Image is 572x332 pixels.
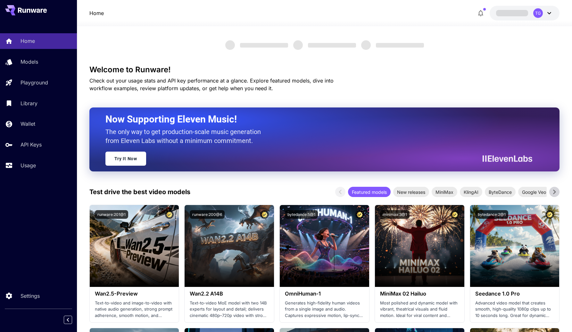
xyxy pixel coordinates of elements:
a: Try It Now [105,152,146,166]
img: alt [280,205,369,287]
nav: breadcrumb [89,9,104,17]
button: Certified Model – Vetted for best performance and includes a commercial license. [260,210,269,219]
button: Certified Model – Vetted for best performance and includes a commercial license. [165,210,174,219]
button: bytedance:2@1 [475,210,508,219]
p: Test drive the best video models [89,187,190,197]
p: Models [21,58,38,66]
p: The only way to get production-scale music generation from Eleven Labs without a minimum commitment. [105,127,266,145]
span: KlingAI [460,189,482,195]
button: runware:201@1 [95,210,128,219]
h3: MiniMax 02 Hailuo [380,291,459,297]
p: Usage [21,162,36,169]
img: alt [185,205,274,287]
button: runware:200@6 [190,210,225,219]
div: ByteDance [485,187,516,197]
div: Google Veo [518,187,550,197]
h3: Seedance 1.0 Pro [475,291,554,297]
div: Collapse sidebar [69,314,77,326]
p: Settings [21,292,40,300]
h3: Welcome to Runware! [89,65,560,74]
div: KlingAI [460,187,482,197]
span: ByteDance [485,189,516,195]
h3: Wan2.5-Preview [95,291,174,297]
p: Text-to-video and image-to-video with native audio generation, strong prompt adherence, smooth mo... [95,300,174,319]
p: Text-to-video MoE model with two 14B experts for layout and detail; delivers cinematic 480p–720p ... [190,300,269,319]
h3: Wan2.2 A14B [190,291,269,297]
div: MiniMax [432,187,457,197]
div: Featured models [348,187,391,197]
button: TG [490,6,560,20]
button: Certified Model – Vetted for best performance and includes a commercial license. [545,210,554,219]
button: bytedance:5@1 [285,210,318,219]
p: Advanced video model that creates smooth, high-quality 1080p clips up to 10 seconds long. Great f... [475,300,554,319]
button: Certified Model – Vetted for best performance and includes a commercial license. [451,210,459,219]
p: Playground [21,79,48,86]
p: Most polished and dynamic model with vibrant, theatrical visuals and fluid motion. Ideal for vira... [380,300,459,319]
span: Google Veo [518,189,550,195]
p: Library [21,99,37,107]
img: alt [470,205,560,287]
span: Check out your usage stats and API key performance at a glance. Explore featured models, dive int... [89,77,334,91]
p: Wallet [21,120,35,128]
div: TG [533,8,543,18]
span: New releases [393,189,429,195]
h2: Now Supporting Eleven Music! [105,113,528,125]
a: Home [89,9,104,17]
h3: OmniHuman‑1 [285,291,364,297]
img: alt [90,205,179,287]
p: Generates high-fidelity human videos from a single image and audio. Captures expressive motion, l... [285,300,364,319]
button: Collapse sidebar [64,316,72,324]
span: Featured models [348,189,391,195]
p: Home [21,37,35,45]
p: API Keys [21,141,42,148]
img: alt [375,205,464,287]
div: New releases [393,187,429,197]
span: MiniMax [432,189,457,195]
button: Certified Model – Vetted for best performance and includes a commercial license. [355,210,364,219]
button: minimax:3@1 [380,210,410,219]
